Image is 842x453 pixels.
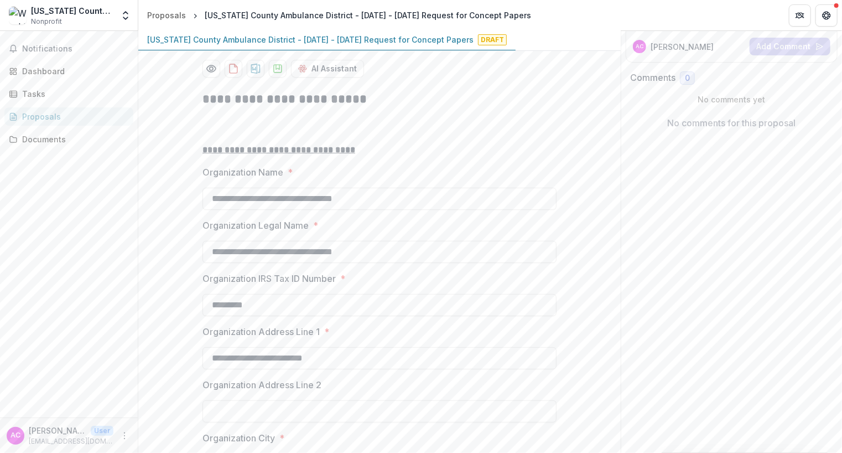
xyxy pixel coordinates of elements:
nav: breadcrumb [143,7,536,23]
div: Amber Coleman [636,44,643,49]
img: Washington County Ambulance District [9,7,27,24]
p: No comments yet [630,94,833,105]
span: 0 [685,74,690,83]
button: More [118,429,131,442]
p: No comments for this proposal [668,116,796,130]
span: Draft [478,34,507,45]
div: Proposals [147,9,186,21]
button: download-proposal [225,60,242,78]
button: Add Comment [750,38,830,55]
p: User [91,426,113,436]
p: [EMAIL_ADDRESS][DOMAIN_NAME] [29,436,113,446]
div: [US_STATE] County Ambulance District - [DATE] - [DATE] Request for Concept Papers [205,9,531,21]
p: Organization Address Line 1 [202,325,320,338]
p: Organization IRS Tax ID Number [202,272,336,285]
p: Organization Legal Name [202,219,309,232]
div: Tasks [22,88,124,100]
p: [US_STATE] County Ambulance District - [DATE] - [DATE] Request for Concept Papers [147,34,474,45]
span: Nonprofit [31,17,62,27]
button: Preview 3cd4aab1-322b-4d23-bc11-5b8be954ad9d-0.pdf [202,60,220,78]
button: Get Help [815,4,838,27]
div: Amber Coleman [11,432,20,439]
button: Open entity switcher [118,4,133,27]
p: Organization Name [202,166,283,179]
button: Notifications [4,40,133,58]
div: [US_STATE] County Ambulance District [31,5,113,17]
h2: Comments [630,73,675,83]
a: Proposals [143,7,190,23]
button: download-proposal [269,60,287,78]
p: Organization City [202,431,275,445]
p: [PERSON_NAME] [29,425,86,436]
span: Notifications [22,44,129,54]
a: Dashboard [4,62,133,80]
a: Tasks [4,85,133,103]
p: Organization Address Line 2 [202,378,321,392]
div: Documents [22,133,124,145]
div: Proposals [22,111,124,122]
a: Documents [4,130,133,148]
button: AI Assistant [291,60,364,78]
p: [PERSON_NAME] [651,41,714,53]
a: Proposals [4,107,133,126]
button: Partners [789,4,811,27]
button: download-proposal [247,60,264,78]
div: Dashboard [22,65,124,77]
